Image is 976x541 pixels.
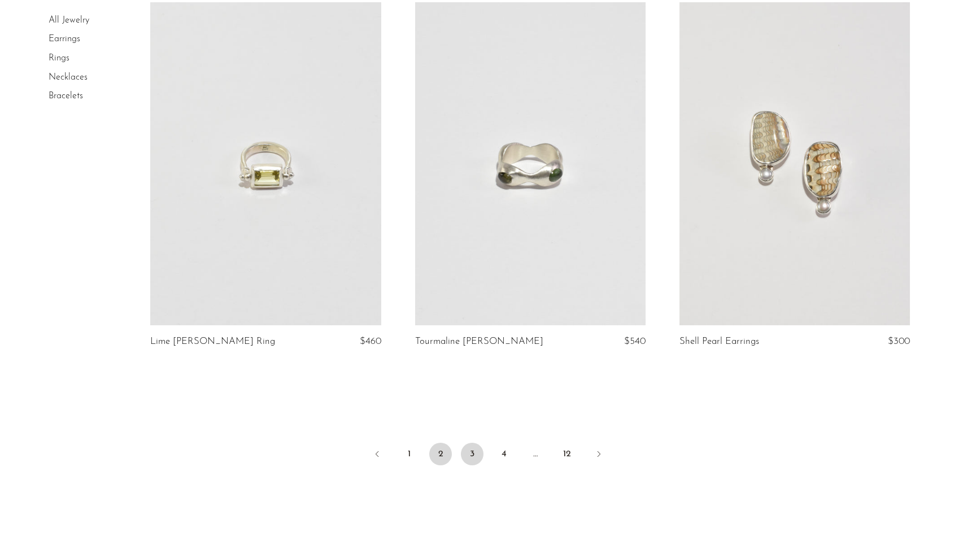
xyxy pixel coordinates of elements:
a: 3 [461,443,483,465]
span: $540 [624,337,646,346]
a: Earrings [49,35,80,44]
span: 2 [429,443,452,465]
a: Rings [49,54,69,63]
a: Bracelets [49,91,83,101]
span: $300 [888,337,910,346]
a: Necklaces [49,73,88,82]
a: Previous [366,443,389,468]
a: All Jewelry [49,16,89,25]
span: … [524,443,547,465]
a: 1 [398,443,420,465]
a: Shell Pearl Earrings [679,337,759,347]
a: 12 [556,443,578,465]
a: 4 [493,443,515,465]
span: $460 [360,337,381,346]
a: Lime [PERSON_NAME] Ring [150,337,275,347]
a: Next [587,443,610,468]
a: Tourmaline [PERSON_NAME] [415,337,543,347]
